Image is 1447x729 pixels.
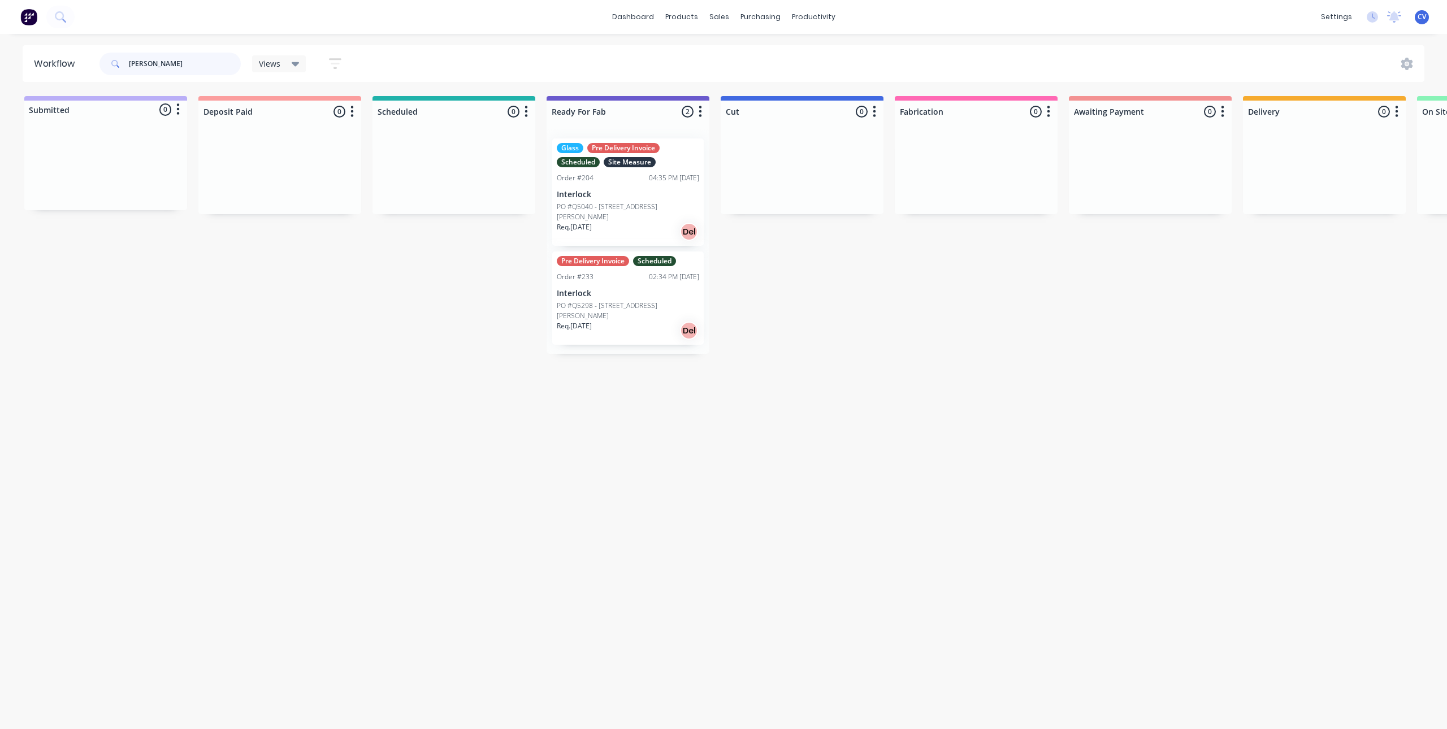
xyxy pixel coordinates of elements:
[129,53,241,75] input: Search for orders...
[704,8,735,25] div: sales
[1315,8,1358,25] div: settings
[680,322,698,340] div: Del
[606,8,660,25] a: dashboard
[557,301,699,321] p: PO #Q5298 - [STREET_ADDRESS][PERSON_NAME]
[557,321,592,331] p: Req. [DATE]
[557,143,583,153] div: Glass
[552,138,704,246] div: GlassPre Delivery InvoiceScheduledSite MeasureOrder #20404:35 PM [DATE]InterlockPO #Q5040 - [STRE...
[557,256,629,266] div: Pre Delivery Invoice
[660,8,704,25] div: products
[557,222,592,232] p: Req. [DATE]
[786,8,841,25] div: productivity
[649,272,699,282] div: 02:34 PM [DATE]
[557,173,593,183] div: Order #204
[557,289,699,298] p: Interlock
[1418,12,1426,22] span: CV
[587,143,660,153] div: Pre Delivery Invoice
[552,251,704,345] div: Pre Delivery InvoiceScheduledOrder #23302:34 PM [DATE]InterlockPO #Q5298 - [STREET_ADDRESS][PERSO...
[34,57,80,71] div: Workflow
[557,190,699,199] p: Interlock
[680,223,698,241] div: Del
[20,8,37,25] img: Factory
[557,272,593,282] div: Order #233
[259,58,280,70] span: Views
[604,157,656,167] div: Site Measure
[557,202,699,222] p: PO #Q5040 - [STREET_ADDRESS][PERSON_NAME]
[633,256,676,266] div: Scheduled
[557,157,600,167] div: Scheduled
[735,8,786,25] div: purchasing
[649,173,699,183] div: 04:35 PM [DATE]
